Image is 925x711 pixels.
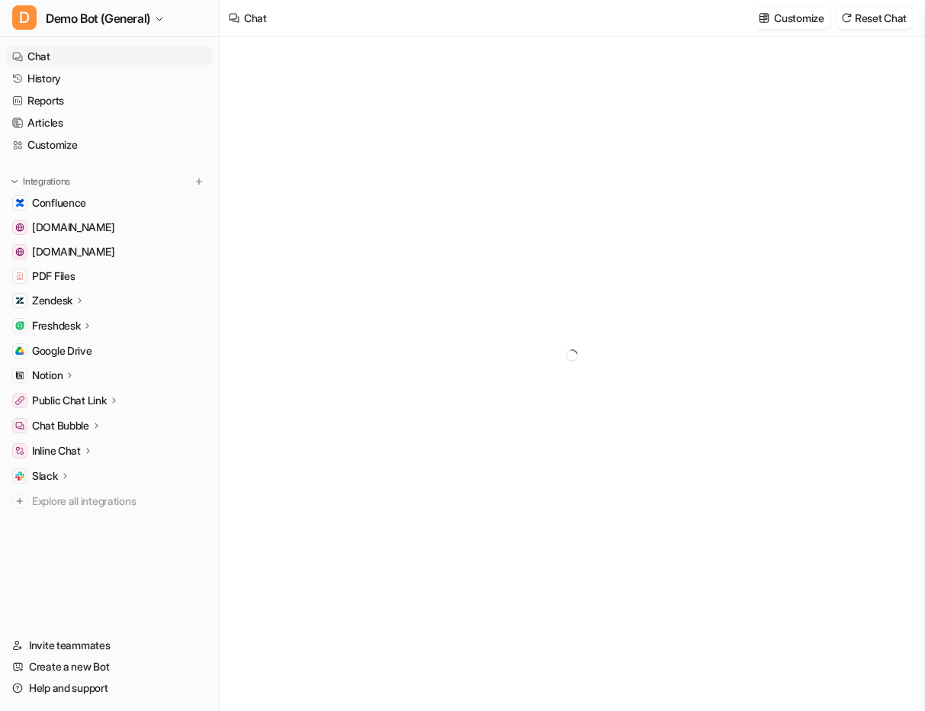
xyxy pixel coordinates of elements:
[32,195,86,211] span: Confluence
[774,10,824,26] p: Customize
[6,112,213,134] a: Articles
[32,468,58,484] p: Slack
[32,269,75,284] span: PDF Files
[244,10,267,26] div: Chat
[194,176,204,187] img: menu_add.svg
[32,343,92,359] span: Google Drive
[15,446,24,455] img: Inline Chat
[6,46,213,67] a: Chat
[15,198,24,208] img: Confluence
[15,296,24,305] img: Zendesk
[32,293,72,308] p: Zendesk
[15,223,24,232] img: www.airbnb.com
[6,192,213,214] a: ConfluenceConfluence
[6,677,213,699] a: Help and support
[32,368,63,383] p: Notion
[32,220,114,235] span: [DOMAIN_NAME]
[9,176,20,187] img: expand menu
[15,471,24,481] img: Slack
[15,272,24,281] img: PDF Files
[15,346,24,355] img: Google Drive
[15,421,24,430] img: Chat Bubble
[32,443,81,458] p: Inline Chat
[15,371,24,380] img: Notion
[32,393,107,408] p: Public Chat Link
[15,247,24,256] img: www.atlassian.com
[841,12,852,24] img: reset
[6,68,213,89] a: History
[6,265,213,287] a: PDF FilesPDF Files
[6,134,213,156] a: Customize
[23,175,70,188] p: Integrations
[6,174,75,189] button: Integrations
[837,7,913,29] button: Reset Chat
[6,491,213,512] a: Explore all integrations
[32,489,207,513] span: Explore all integrations
[15,321,24,330] img: Freshdesk
[32,318,80,333] p: Freshdesk
[12,494,27,509] img: explore all integrations
[32,418,89,433] p: Chat Bubble
[46,8,150,29] span: Demo Bot (General)
[12,5,37,30] span: D
[759,12,769,24] img: customize
[754,7,830,29] button: Customize
[32,244,114,259] span: [DOMAIN_NAME]
[6,217,213,238] a: www.airbnb.com[DOMAIN_NAME]
[15,396,24,405] img: Public Chat Link
[6,656,213,677] a: Create a new Bot
[6,340,213,362] a: Google DriveGoogle Drive
[6,90,213,111] a: Reports
[6,635,213,656] a: Invite teammates
[6,241,213,262] a: www.atlassian.com[DOMAIN_NAME]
